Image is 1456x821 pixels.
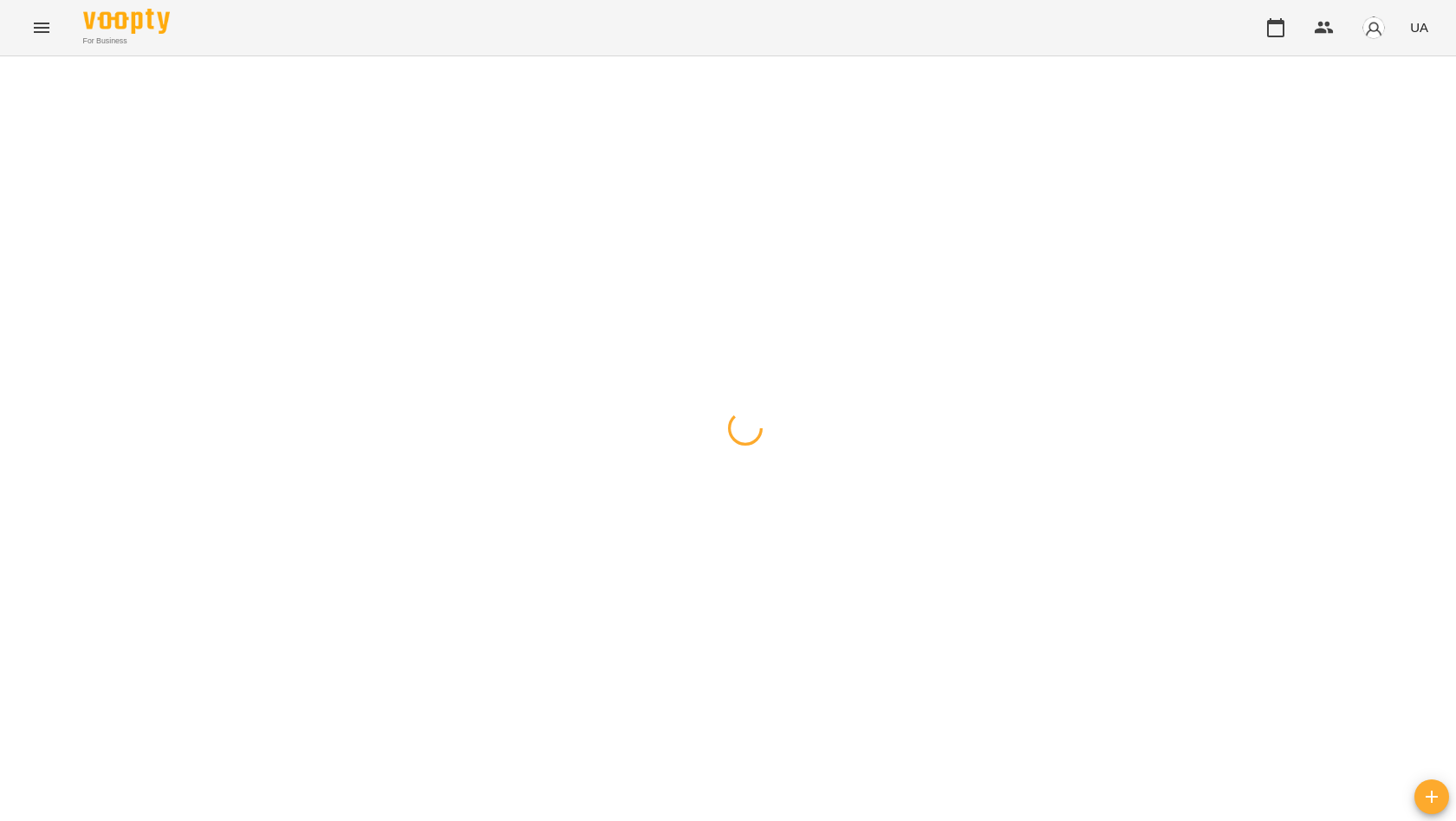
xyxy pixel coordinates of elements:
[1403,11,1435,43] button: UA
[1410,18,1428,36] span: UA
[1362,16,1386,40] img: avatar_s.png
[83,9,170,34] img: Voopty Logo
[83,36,170,47] span: For Business
[21,7,62,49] button: Menu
